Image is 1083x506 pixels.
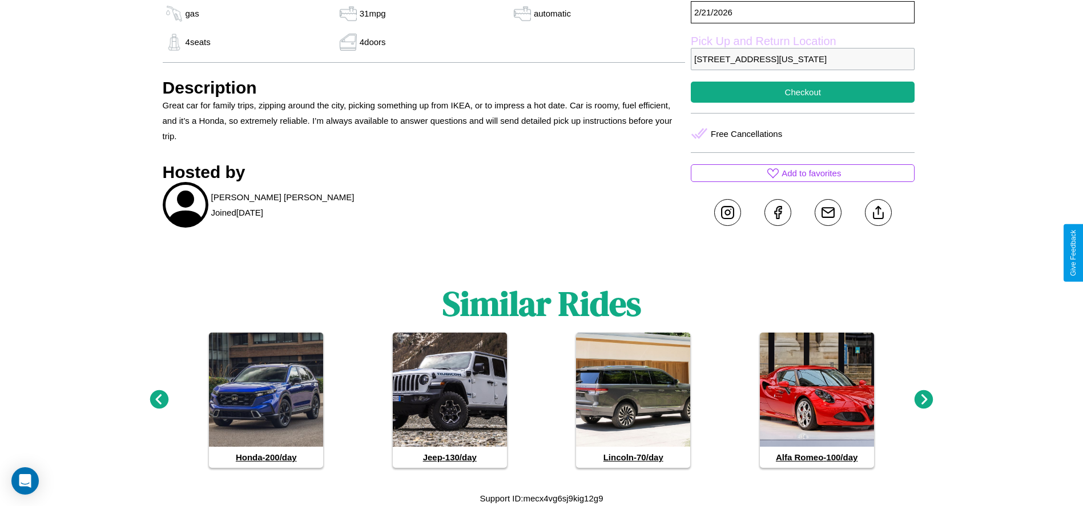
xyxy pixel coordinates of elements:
h4: Jeep - 130 /day [393,447,507,468]
h4: Alfa Romeo - 100 /day [760,447,874,468]
p: Great car for family trips, zipping around the city, picking something up from IKEA, or to impres... [163,98,686,144]
p: Joined [DATE] [211,205,263,220]
p: Free Cancellations [711,126,782,141]
img: gas [337,34,360,51]
p: 31 mpg [360,6,386,21]
p: [PERSON_NAME] [PERSON_NAME] [211,189,355,205]
p: Support ID: mecx4vg6sj9kig12g9 [480,491,603,506]
p: 4 seats [186,34,211,50]
h4: Honda - 200 /day [209,447,323,468]
h3: Description [163,78,686,98]
p: [STREET_ADDRESS][US_STATE] [691,48,915,70]
a: Lincoln-70/day [576,333,690,468]
img: gas [163,5,186,22]
button: Add to favorites [691,164,915,182]
p: Add to favorites [782,165,841,181]
img: gas [511,5,534,22]
div: Open Intercom Messenger [11,467,39,495]
p: gas [186,6,199,21]
button: Checkout [691,82,915,103]
img: gas [163,34,186,51]
label: Pick Up and Return Location [691,35,915,48]
a: Honda-200/day [209,333,323,468]
p: 2 / 21 / 2026 [691,1,915,23]
p: 4 doors [360,34,386,50]
p: automatic [534,6,571,21]
img: gas [337,5,360,22]
h1: Similar Rides [442,280,641,327]
div: Give Feedback [1069,230,1077,276]
a: Alfa Romeo-100/day [760,333,874,468]
h4: Lincoln - 70 /day [576,447,690,468]
h3: Hosted by [163,163,686,182]
a: Jeep-130/day [393,333,507,468]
